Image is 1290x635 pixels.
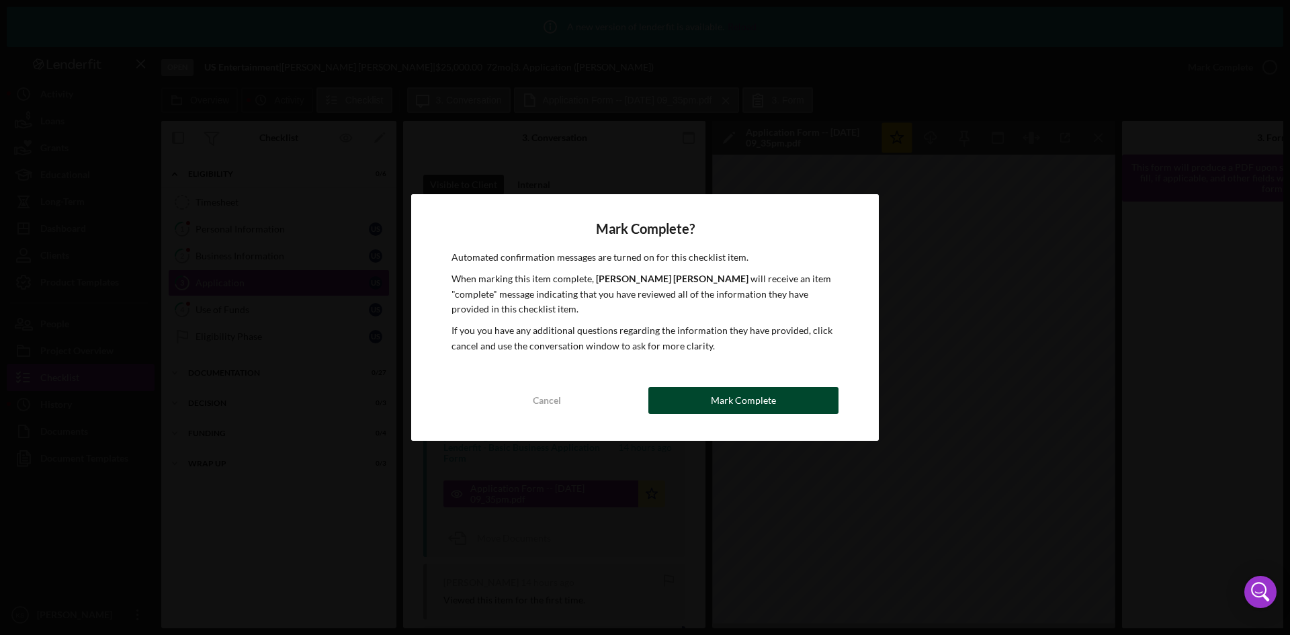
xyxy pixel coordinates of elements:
[711,387,776,414] div: Mark Complete
[451,271,838,316] p: When marking this item complete, will receive an item "complete" message indicating that you have...
[451,387,642,414] button: Cancel
[533,387,561,414] div: Cancel
[1244,576,1277,608] div: Open Intercom Messenger
[596,273,748,284] b: [PERSON_NAME] [PERSON_NAME]
[451,323,838,353] p: If you you have any additional questions regarding the information they have provided, click canc...
[648,387,838,414] button: Mark Complete
[451,221,838,237] h4: Mark Complete?
[451,250,838,265] p: Automated confirmation messages are turned on for this checklist item.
